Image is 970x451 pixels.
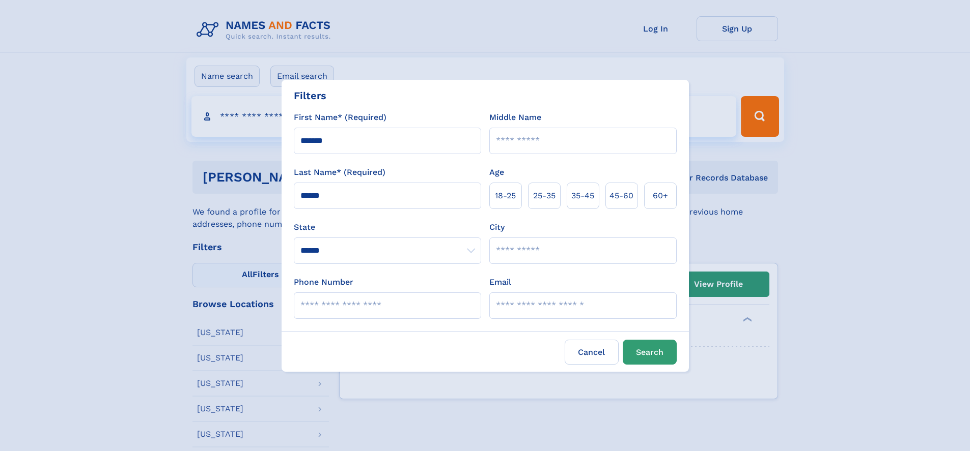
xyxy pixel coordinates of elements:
[495,190,516,202] span: 18‑25
[294,88,326,103] div: Filters
[294,276,353,288] label: Phone Number
[653,190,668,202] span: 60+
[609,190,633,202] span: 45‑60
[571,190,594,202] span: 35‑45
[489,166,504,178] label: Age
[489,221,505,233] label: City
[489,111,541,124] label: Middle Name
[294,221,481,233] label: State
[294,111,386,124] label: First Name* (Required)
[294,166,385,178] label: Last Name* (Required)
[565,340,619,365] label: Cancel
[623,340,677,365] button: Search
[533,190,556,202] span: 25‑35
[489,276,511,288] label: Email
